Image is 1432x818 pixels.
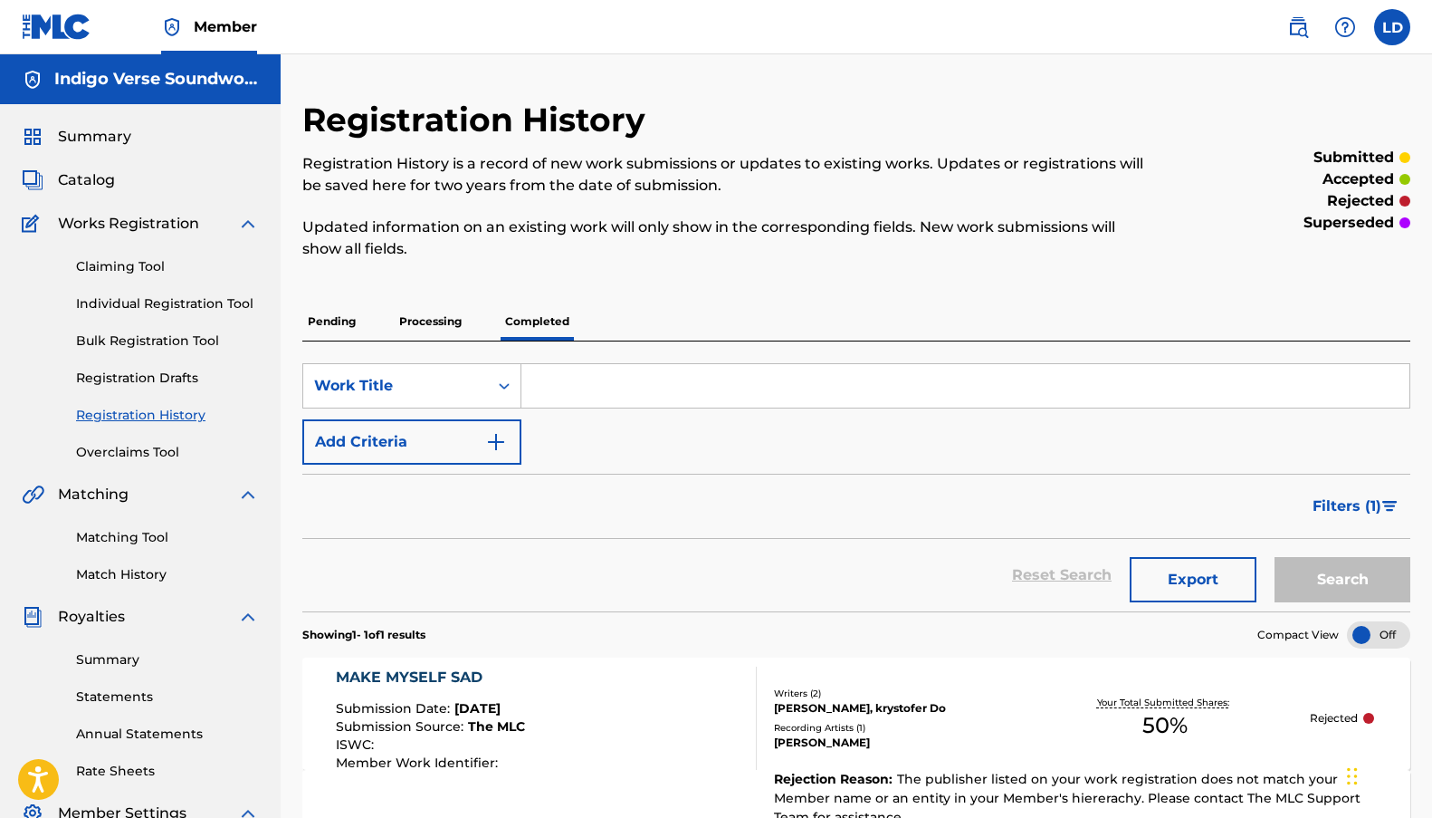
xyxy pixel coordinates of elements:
[336,736,378,753] span: ISWC :
[58,484,129,505] span: Matching
[76,528,259,547] a: Matching Tool
[1130,557,1256,602] button: Export
[22,69,43,91] img: Accounts
[76,565,259,584] a: Match History
[22,169,115,191] a: CatalogCatalog
[1313,496,1381,517] span: Filters ( 1 )
[454,700,501,717] span: [DATE]
[1382,501,1398,512] img: filter
[774,700,1020,717] div: [PERSON_NAME], krystofer Do
[1280,9,1316,45] a: Public Search
[302,100,654,140] h2: Registration History
[774,771,897,787] span: Rejection Reason :
[1287,16,1309,38] img: search
[485,431,507,453] img: 9d2ae6d4665cec9f34b9.svg
[302,153,1155,197] p: Registration History is a record of new work submissions or updates to existing works. Updates or...
[774,687,1020,700] div: Writers ( 2 )
[58,169,115,191] span: Catalog
[22,126,43,148] img: Summary
[76,443,259,462] a: Overclaims Tool
[336,700,454,717] span: Submission Date :
[302,217,1155,260] p: Updated information on an existing work will only show in the corresponding fields. New work subm...
[1097,696,1234,709] p: Your Total Submitted Shares:
[22,484,44,505] img: Matching
[76,257,259,276] a: Claiming Tool
[1302,484,1410,529] button: Filters (1)
[1334,16,1356,38] img: help
[1327,9,1363,45] div: Help
[302,627,425,643] p: Showing 1 - 1 of 1 results
[1142,709,1188,742] span: 50 %
[1303,212,1394,234] p: superseded
[336,755,502,771] span: Member Work Identifier :
[76,725,259,744] a: Annual Statements
[22,169,43,191] img: Catalog
[1322,168,1394,190] p: accepted
[22,606,43,628] img: Royalties
[1327,190,1394,212] p: rejected
[774,735,1020,751] div: [PERSON_NAME]
[336,718,468,735] span: Submission Source :
[237,213,259,235] img: expand
[22,213,45,235] img: Works Registration
[1310,710,1358,727] p: Rejected
[22,14,91,40] img: MLC Logo
[58,126,131,148] span: Summary
[58,606,125,628] span: Royalties
[1313,147,1394,168] p: submitted
[500,303,575,341] p: Completed
[1257,627,1339,643] span: Compact View
[76,688,259,707] a: Statements
[58,213,199,235] span: Works Registration
[302,419,521,465] button: Add Criteria
[76,294,259,313] a: Individual Registration Tool
[302,363,1410,611] form: Search Form
[1381,537,1432,683] iframe: Resource Center
[1347,749,1358,804] div: Drag
[394,303,467,341] p: Processing
[76,762,259,781] a: Rate Sheets
[76,406,259,425] a: Registration History
[237,606,259,628] img: expand
[336,667,525,688] div: MAKE MYSELF SAD
[194,16,257,37] span: Member
[774,721,1020,735] div: Recording Artists ( 1 )
[314,375,477,397] div: Work Title
[237,484,259,505] img: expand
[76,650,259,669] a: Summary
[1341,731,1432,818] iframe: Chat Widget
[468,718,525,735] span: The MLC
[54,69,259,90] h5: Indigo Verse Soundworks
[22,126,131,148] a: SummarySummary
[1374,9,1410,45] div: User Menu
[302,303,361,341] p: Pending
[76,369,259,388] a: Registration Drafts
[76,332,259,351] a: Bulk Registration Tool
[161,16,183,38] img: Top Rightsholder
